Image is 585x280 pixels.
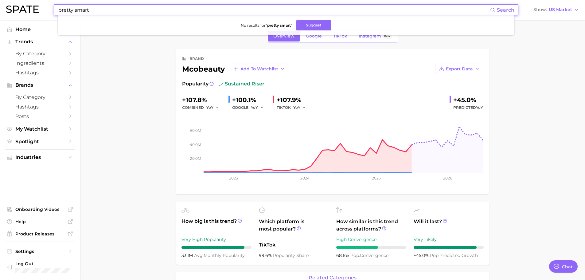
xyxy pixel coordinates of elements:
abbr: average [194,253,204,258]
span: Show [533,8,547,11]
span: How big is this trend? [181,218,252,233]
span: How similar is this trend across platforms? [336,218,406,233]
button: YoY [251,104,264,111]
tspan: 2025 [372,176,381,180]
button: YoY [293,104,306,111]
span: Brands [15,82,64,88]
span: Posts [15,113,64,119]
tspan: 2023 [229,176,238,180]
span: Google [306,34,322,39]
a: Help [5,217,75,226]
button: YoY [206,104,220,111]
span: Will it last? [414,218,484,233]
a: Onboarding Videos [5,205,75,214]
img: sustained riser [219,81,224,86]
span: TikTok [333,34,347,39]
span: Help [15,219,64,224]
span: No results for [241,23,292,28]
button: Suggest [296,20,331,30]
span: Predicted [453,104,483,111]
span: popularity share [273,253,309,258]
div: +100.1% [232,95,268,105]
span: Onboarding Videos [15,207,64,212]
button: Export Data [435,64,483,74]
a: Log out. Currently logged in with e-mail david.lucas@loreal.com. [5,259,75,275]
span: Popularity [182,80,209,88]
span: Spotlight [15,139,64,144]
span: monthly popularity [194,253,245,258]
span: Settings [15,249,64,254]
button: Add to Watchlist [230,64,288,74]
span: US Market [549,8,572,11]
div: brand [189,55,204,62]
div: 6 / 10 [336,246,406,249]
div: +45.0% [453,95,483,105]
span: Ingredients [15,60,64,66]
span: Add to Watchlist [240,66,278,72]
a: by Category [5,49,75,58]
a: TikTok [328,31,353,41]
div: +107.9% [277,95,310,105]
a: Hashtags [5,102,75,112]
abbr: popularity index [350,253,360,258]
span: 68.6% [336,253,350,258]
span: YoY [206,105,213,110]
strong: " pretty smart " [266,23,292,28]
span: 99.6% [259,253,273,258]
span: by Category [15,51,64,57]
span: 33.1m [181,253,194,258]
span: Trends [15,39,64,45]
button: Industries [5,153,75,162]
a: Settings [5,247,75,256]
span: TikTok [259,241,329,249]
span: Industries [15,155,64,160]
button: ShowUS Market [532,6,580,14]
a: Posts [5,112,75,121]
a: My Watchlist [5,124,75,134]
tspan: 2026 [443,176,452,180]
span: YoY [476,105,483,110]
div: +107.8% [182,95,224,105]
span: Export Data [446,66,473,72]
span: predicted growth [430,253,478,258]
span: Hashtags [15,70,64,76]
span: Log Out [15,261,70,266]
a: by Category [5,93,75,102]
div: GOOGLE [232,104,268,111]
div: Very Likely [414,236,484,243]
span: sustained riser [219,80,264,88]
span: Which platform is most popular? [259,218,329,238]
a: Ingredients [5,58,75,68]
a: Overview [268,31,300,41]
img: SPATE [6,6,39,13]
div: mcobeauty [182,64,288,74]
span: by Category [15,94,64,100]
span: +45.0% [414,253,430,258]
span: Product Releases [15,231,64,237]
input: Search here for a brand, industry, or ingredient [58,5,490,15]
span: My Watchlist [15,126,64,132]
a: Product Releases [5,229,75,239]
div: Very High Popularity [181,236,252,243]
div: 9 / 10 [181,246,252,249]
span: Home [15,26,64,32]
a: Google [301,31,327,41]
span: YoY [293,105,300,110]
span: Beta [384,34,390,39]
button: Trends [5,37,75,46]
a: InstagramBeta [353,31,397,41]
div: TIKTOK [277,104,310,111]
tspan: 2024 [300,176,309,180]
span: convergence [350,253,388,258]
a: Hashtags [5,68,75,77]
div: combined [182,104,224,111]
button: Brands [5,81,75,90]
span: Instagram [359,34,381,39]
div: High Convergence [336,236,406,243]
span: Overview [273,34,294,39]
span: YoY [251,105,258,110]
a: Home [5,25,75,34]
span: Hashtags [15,104,64,110]
span: Search [497,7,514,13]
abbr: popularity index [430,253,439,258]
